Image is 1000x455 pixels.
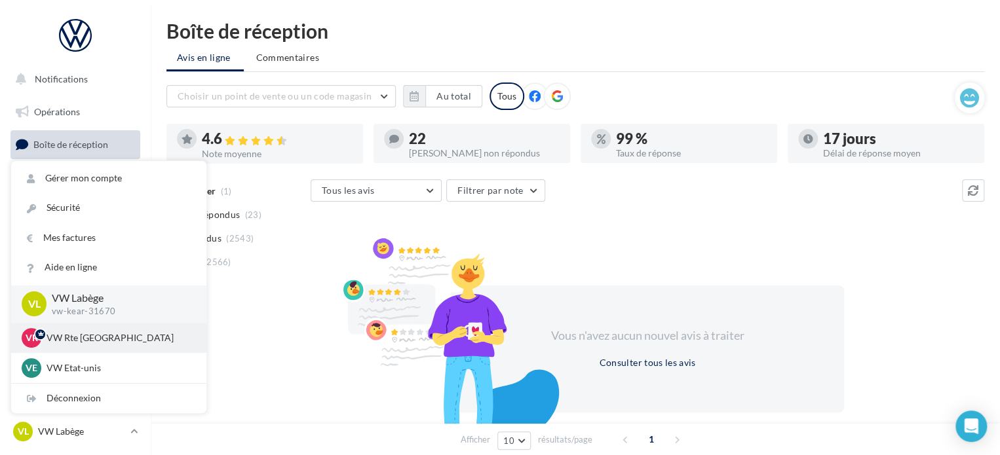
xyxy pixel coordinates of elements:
div: 22 [409,132,560,146]
div: Taux de réponse [616,149,767,158]
span: Choisir un point de vente ou un code magasin [178,90,372,101]
div: Délai de réponse moyen [823,149,974,158]
span: résultats/page [538,433,592,446]
button: Choisir un point de vente ou un code magasin [166,85,396,107]
div: 17 jours [823,132,974,146]
span: Opérations [34,106,80,117]
span: Afficher [461,433,490,446]
span: (2543) [226,233,254,244]
a: Campagnes [8,197,143,225]
p: VW Labège [52,291,185,306]
button: Filtrer par note [446,179,545,202]
p: vw-kear-31670 [52,306,185,318]
span: VR [26,331,38,344]
a: Mes factures [11,223,206,253]
div: Vous n'avez aucun nouvel avis à traiter [535,327,760,344]
div: 4.6 [202,132,353,147]
span: (2566) [204,257,231,267]
span: VE [26,361,37,374]
span: (23) [245,209,261,220]
div: 99 % [616,132,767,146]
a: Gérer mon compte [11,164,206,193]
div: Déconnexion [11,384,206,413]
a: Médiathèque [8,262,143,289]
button: Consulter tous les avis [594,355,701,371]
button: Tous les avis [311,179,442,202]
div: Note moyenne [202,149,353,158]
div: Boîte de réception [166,21,984,41]
span: 10 [503,435,514,446]
a: Opérations [8,98,143,126]
span: Commentaires [256,51,319,64]
span: Boîte de réception [33,139,108,150]
p: VW Etat-unis [47,361,191,374]
div: Open Intercom Messenger [955,410,987,442]
p: VW Rte [GEOGRAPHIC_DATA] [47,331,191,344]
span: VL [18,425,29,438]
button: Notifications [8,65,138,93]
a: PLV et print personnalisable [8,327,143,365]
span: Notifications [35,73,88,84]
span: 1 [641,429,662,450]
a: Sécurité [11,193,206,223]
button: Au total [425,85,482,107]
a: Campagnes DataOnDemand [8,371,143,409]
div: [PERSON_NAME] non répondus [409,149,560,158]
div: Tous [490,82,524,110]
button: Au total [403,85,482,107]
a: VL VW Labège [10,419,140,444]
a: Boîte de réception [8,130,143,158]
a: Visibilité en ligne [8,164,143,192]
a: Contacts [8,229,143,257]
a: Aide en ligne [11,253,206,282]
span: Non répondus [179,208,240,221]
span: VL [28,297,41,312]
a: Calendrier [8,295,143,322]
p: VW Labège [38,425,125,438]
button: 10 [497,431,531,450]
span: Tous les avis [322,185,375,196]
